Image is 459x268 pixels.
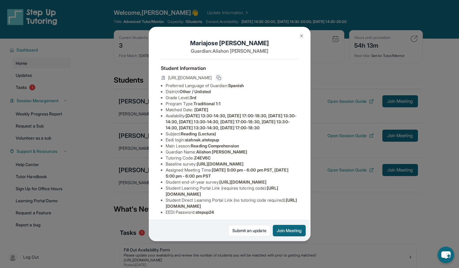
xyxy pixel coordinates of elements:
[166,107,298,113] li: Matched Date:
[166,113,297,130] span: [DATE] 13:30-14:30, [DATE] 17:00-18:30, [DATE] 13:30-14:30, [DATE] 13:30-14:30, [DATE] 17:00-18:3...
[166,101,298,107] li: Program Type:
[166,95,298,101] li: Grade Level:
[273,225,306,236] button: Join Meeting
[180,89,211,94] span: Other / Unlisted
[166,209,298,215] li: EEDI Password :
[161,65,298,72] h4: Student Information
[185,137,219,142] span: siahnak.atstepup
[166,131,298,137] li: Subject :
[166,155,298,161] li: Tutoring Code :
[166,161,298,167] li: Baseline survey :
[166,113,298,131] li: Availability:
[166,179,298,185] li: Student end-of-year survey :
[166,167,288,178] span: [DATE] 5:00 pm - 6:00 pm PST, [DATE] 5:00 pm - 6:00 pm PST
[215,74,222,81] button: Copy link
[299,33,304,38] img: Close Icon
[166,197,298,209] li: Student Direct Learning Portal Link (no tutoring code required) :
[196,149,247,154] span: Alishon [PERSON_NAME]
[194,155,211,160] span: Z4EV6C
[166,167,298,179] li: Assigned Meeting Time :
[166,83,298,89] li: Preferred Language of Guardian:
[166,89,298,95] li: District:
[194,107,208,112] span: [DATE]
[168,75,212,81] span: [URL][DOMAIN_NAME]
[193,101,221,106] span: Traditional 1:1
[197,161,244,166] span: [URL][DOMAIN_NAME]
[228,83,244,88] span: Spanish
[190,95,196,100] span: 3rd
[181,131,216,136] span: Reading (Lectura)
[161,47,298,55] p: Guardian: Alishon [PERSON_NAME]
[166,137,298,143] li: Eedi login :
[166,149,298,155] li: Guardian Name :
[161,39,298,47] h1: Mariajose [PERSON_NAME]
[228,225,270,236] a: Submit an update
[191,143,239,148] span: Reading Comprehension
[219,179,266,184] span: [URL][DOMAIN_NAME]
[438,247,454,263] button: chat-button
[166,143,298,149] li: Main Lesson :
[196,210,214,215] span: stepup24
[166,185,298,197] li: Student Learning Portal Link (requires tutoring code) :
